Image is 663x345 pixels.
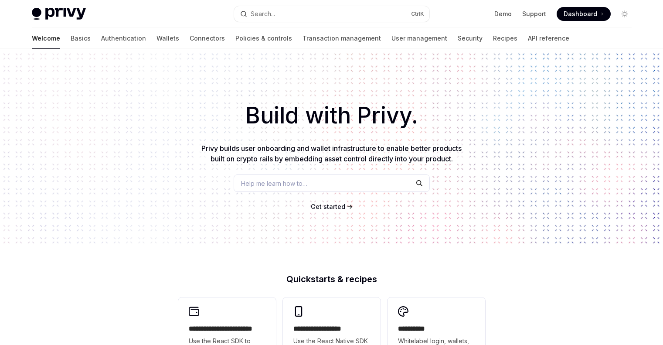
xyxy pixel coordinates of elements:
span: Dashboard [564,10,597,18]
div: Search... [251,9,275,19]
a: Transaction management [303,28,381,49]
span: Ctrl K [411,10,424,17]
a: Recipes [493,28,517,49]
img: light logo [32,8,86,20]
a: Welcome [32,28,60,49]
a: Support [522,10,546,18]
a: Wallets [156,28,179,49]
h2: Quickstarts & recipes [178,275,485,284]
a: Basics [71,28,91,49]
span: Privy builds user onboarding and wallet infrastructure to enable better products built on crypto ... [201,144,462,163]
a: Dashboard [557,7,611,21]
button: Toggle dark mode [618,7,632,21]
a: Policies & controls [235,28,292,49]
a: User management [391,28,447,49]
a: Authentication [101,28,146,49]
a: Demo [494,10,512,18]
h1: Build with Privy. [14,99,649,133]
span: Get started [311,203,345,210]
a: Get started [311,202,345,211]
a: Connectors [190,28,225,49]
span: Help me learn how to… [241,179,307,188]
a: API reference [528,28,569,49]
button: Search...CtrlK [234,6,429,22]
a: Security [458,28,483,49]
